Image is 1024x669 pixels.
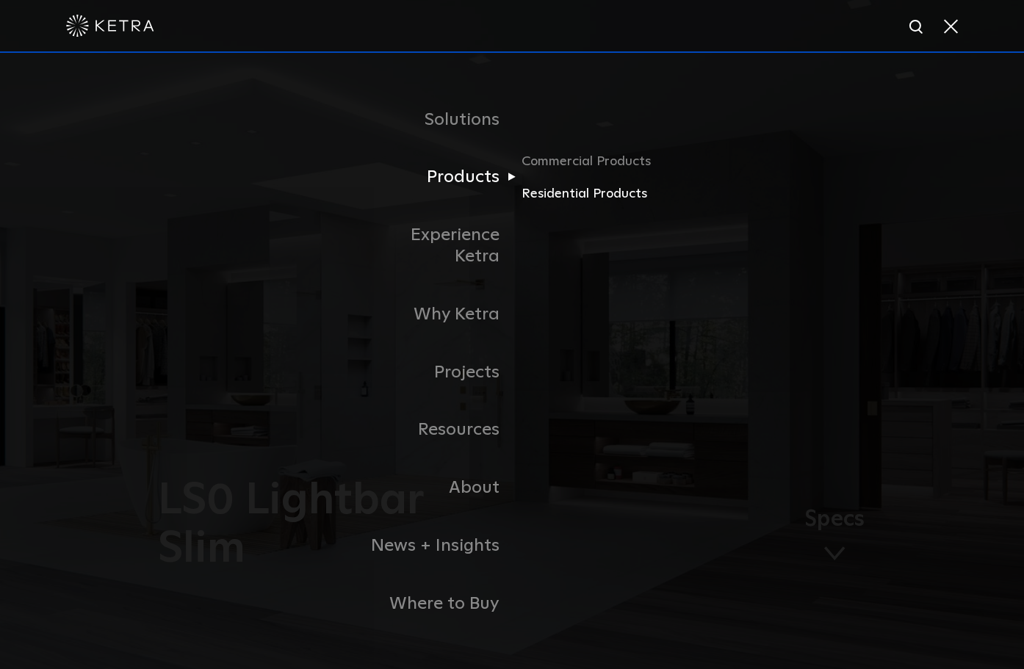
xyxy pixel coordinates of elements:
a: About [361,459,512,517]
div: Navigation Menu [361,91,663,633]
a: Solutions [361,91,512,149]
img: ketra-logo-2019-white [66,15,154,37]
a: Products [361,148,512,206]
a: Commercial Products [522,151,663,183]
a: Where to Buy [361,575,512,633]
a: News + Insights [361,517,512,575]
a: Resources [361,401,512,459]
a: Projects [361,344,512,402]
img: search icon [908,18,926,37]
a: Residential Products [522,183,663,204]
a: Experience Ketra [361,206,512,286]
a: Why Ketra [361,286,512,344]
